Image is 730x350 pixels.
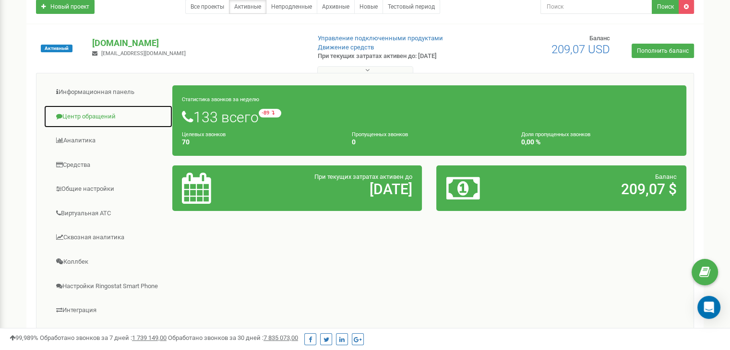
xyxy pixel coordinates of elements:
small: Статистика звонков за неделю [182,96,259,103]
span: Обработано звонков за 30 дней : [168,334,298,341]
h4: 70 [182,139,337,146]
h2: 209,07 $ [528,181,677,197]
a: Mini CRM [44,323,173,347]
span: Баланс [589,35,610,42]
span: При текущих затратах активен до [314,173,412,180]
p: При текущих затратах активен до: [DATE] [318,52,471,61]
h4: 0 [352,139,507,146]
a: Интеграция [44,299,173,322]
u: 1 739 149,00 [132,334,167,341]
small: -89 [259,109,281,117]
span: [EMAIL_ADDRESS][DOMAIN_NAME] [101,50,186,57]
a: Общие настройки [44,177,173,201]
u: 7 835 073,00 [263,334,298,341]
a: Виртуальная АТС [44,202,173,225]
span: 209,07 USD [551,43,610,56]
h4: 0,00 % [521,139,677,146]
a: Средства [44,153,173,177]
h1: 133 всего [182,109,677,125]
a: Управление подключенными продуктами [318,35,443,42]
span: Баланс [655,173,677,180]
small: Пропущенных звонков [352,131,408,138]
a: Пополнить баланс [632,44,694,58]
a: Сквозная аналитика [44,226,173,249]
a: Движение средств [318,44,374,51]
span: 99,989% [10,334,38,341]
p: [DOMAIN_NAME] [92,37,302,49]
a: Информационная панель [44,81,173,104]
a: Коллбек [44,250,173,274]
h2: [DATE] [263,181,412,197]
a: Центр обращений [44,105,173,128]
div: Open Intercom Messenger [697,296,720,319]
a: Настройки Ringostat Smart Phone [44,275,173,298]
small: Целевых звонков [182,131,226,138]
small: Доля пропущенных звонков [521,131,590,138]
span: Обработано звонков за 7 дней : [40,334,167,341]
span: Активный [41,45,72,52]
a: Аналитика [44,129,173,152]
